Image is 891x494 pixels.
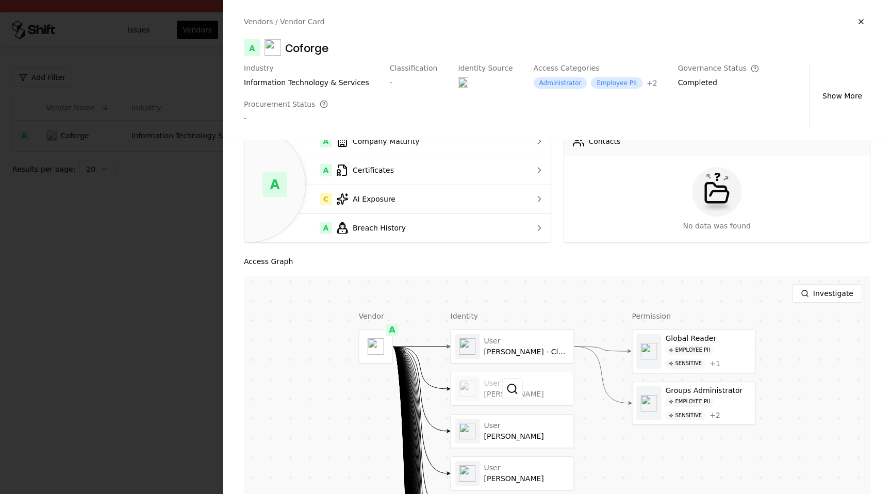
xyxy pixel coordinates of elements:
[253,135,508,147] div: Company Maturity
[390,77,438,88] div: -
[709,359,720,369] div: + 1
[458,64,513,73] div: Identity Source
[814,87,870,105] button: Show More
[244,39,260,56] div: A
[285,39,328,56] div: Coforge
[265,39,281,56] img: Coforge
[666,411,706,421] div: Sensitive
[632,311,756,321] div: Permission
[484,337,570,346] div: User
[458,77,468,88] img: entra.microsoft.com
[451,311,574,321] div: Identity
[666,386,751,396] div: Groups Administrator
[320,164,332,176] div: A
[244,255,870,268] div: Access Graph
[666,359,706,369] div: Sensitive
[591,77,642,89] div: Employee PII
[262,172,287,197] div: A
[666,397,714,407] div: Employee PII
[253,164,508,176] div: Certificates
[386,324,399,336] div: A
[484,474,570,484] div: [PERSON_NAME]
[709,411,720,420] button: +2
[244,113,328,123] div: -
[244,100,328,109] div: Procurement Status
[792,284,862,303] button: Investigate
[683,221,751,231] div: No data was found
[390,64,438,73] div: Classification
[320,135,332,147] div: A
[484,348,570,357] div: [PERSON_NAME] - Cloud
[709,359,720,369] button: +1
[320,222,332,234] div: A
[647,78,657,88] button: +2
[647,78,657,88] div: + 2
[534,77,587,89] div: Administrator
[484,464,570,473] div: User
[253,193,508,205] div: AI Exposure
[534,64,657,73] div: Access Categories
[709,411,720,420] div: + 2
[589,136,621,146] div: Contacts
[678,64,760,73] div: Governance Status
[253,222,508,234] div: Breach History
[666,334,751,343] div: Global Reader
[320,193,332,205] div: C
[678,77,760,92] div: Completed
[359,311,393,321] div: Vendor
[666,345,714,355] div: Employee PII
[244,64,369,73] div: Industry
[484,421,570,431] div: User
[244,17,324,27] div: Vendors / Vendor Card
[244,77,369,88] div: information technology & services
[484,432,570,441] div: [PERSON_NAME]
